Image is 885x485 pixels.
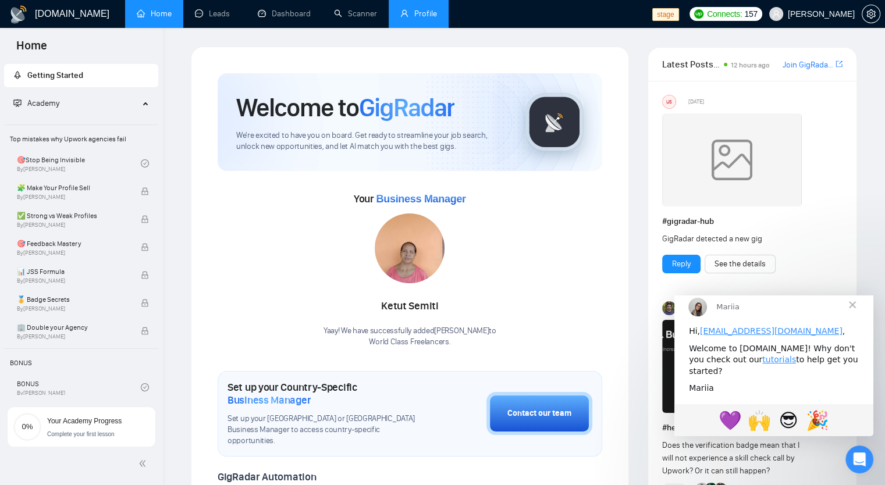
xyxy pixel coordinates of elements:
[5,351,157,375] span: BONUS
[47,431,115,437] span: Complete your first lesson
[44,114,67,136] span: 💜
[218,470,316,483] span: GigRadar Automation
[228,413,428,447] span: Set up your [GEOGRAPHIC_DATA] or [GEOGRAPHIC_DATA] Business Manager to access country-specific op...
[99,110,129,138] span: face with sunglasses reaction
[41,110,70,138] span: purple heart reaction
[707,8,742,20] span: Connects:
[694,9,703,19] img: upwork-logo.png
[26,31,168,40] a: [EMAIL_ADDRESS][DOMAIN_NAME]
[705,255,776,273] button: See the details
[400,9,437,19] a: userProfile
[662,255,701,273] button: Reply
[228,381,428,406] h1: Set up your Country-Specific
[17,210,129,222] span: ✅ Strong vs Weak Profiles
[672,258,691,270] a: Reply
[845,445,873,473] iframe: Intercom live chat
[324,297,496,316] div: Ketut Semiti
[236,92,454,123] h1: Welcome to
[15,48,184,82] div: Welcome to [DOMAIN_NAME]! Why don't you check out our to help get you started?
[137,9,172,19] a: homeHome
[662,233,806,245] div: GigRadar detected a new gig
[17,249,129,256] span: By [PERSON_NAME]
[662,320,802,413] img: F09EZLHMK8X-Screenshot%202025-09-16%20at%205.00.41%E2%80%AFpm.png
[662,57,720,72] span: Latest Posts from the GigRadar Community
[27,70,83,80] span: Getting Started
[141,271,149,279] span: lock
[13,99,22,107] span: fund-projection-screen
[507,407,571,420] div: Contact our team
[258,9,311,19] a: dashboardDashboard
[141,215,149,223] span: lock
[236,130,507,152] span: We're excited to have you on board. Get ready to streamline your job search, unlock new opportuni...
[17,305,129,312] span: By [PERSON_NAME]
[17,375,141,400] a: BONUSBy[PERSON_NAME]
[5,127,157,151] span: Top mistakes why Upwork agencies fail
[662,215,843,228] h1: # gigradar-hub
[715,258,766,270] a: See the details
[27,98,59,108] span: Academy
[744,8,757,20] span: 157
[772,10,780,18] span: user
[17,238,129,249] span: 🎯 Feedback Mastery
[141,159,149,167] span: check-circle
[731,61,770,69] span: 12 hours ago
[17,322,129,333] span: 🏢 Double your Agency
[13,71,22,79] span: rocket
[17,194,129,201] span: By [PERSON_NAME]
[17,294,129,305] span: 🏅 Badge Secrets
[375,213,445,283] img: 1706688268687-WhatsApp%20Image%202024-01-31%20at%2014.03.18.jpeg
[17,182,129,194] span: 🧩 Make Your Profile Sell
[662,422,843,434] h1: # help-channel
[15,87,184,99] div: Mariia
[674,295,873,436] iframe: Intercom live chat message
[47,417,122,425] span: Your Academy Progress
[131,114,155,136] span: 🎉
[662,439,806,477] div: Does the verification badge mean that I will not experience a skill check call by Upwork? Or it c...
[324,326,496,348] div: Yaay! We have successfully added [PERSON_NAME] to
[376,193,465,205] span: Business Manager
[73,114,97,136] span: 🙌
[17,277,129,284] span: By [PERSON_NAME]
[663,95,676,108] div: US
[662,113,802,206] img: weqQh+iSagEgQAAAABJRU5ErkJggg==
[13,98,59,108] span: Academy
[141,299,149,307] span: lock
[7,37,56,62] span: Home
[783,59,833,72] a: Join GigRadar Slack Community
[228,394,311,406] span: Business Manager
[141,327,149,335] span: lock
[141,187,149,195] span: lock
[129,110,158,138] span: tada reaction
[9,5,28,24] img: logo
[17,222,129,229] span: By [PERSON_NAME]
[525,93,584,151] img: gigradar-logo.png
[688,97,704,107] span: [DATE]
[141,243,149,251] span: lock
[104,114,123,136] span: 😎
[334,9,377,19] a: searchScanner
[662,301,676,315] img: Toby Fox-Mason
[359,92,454,123] span: GigRadar
[836,59,843,69] span: export
[88,59,122,69] a: tutorials
[354,192,466,205] span: Your
[141,383,149,391] span: check-circle
[15,30,184,42] div: Hi, ,
[836,59,843,70] a: export
[70,110,99,138] span: raised hands reaction
[195,9,234,19] a: messageLeads
[17,266,129,277] span: 📊 JSS Formula
[17,151,141,176] a: 🎯Stop Being InvisibleBy[PERSON_NAME]
[324,337,496,348] p: World Class Freelancers .
[4,64,158,87] li: Getting Started
[652,8,678,21] span: stage
[13,423,41,430] span: 0%
[4,120,158,428] li: Academy Homepage
[486,392,592,435] button: Contact our team
[862,5,880,23] button: setting
[862,9,880,19] a: setting
[17,333,129,340] span: By [PERSON_NAME]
